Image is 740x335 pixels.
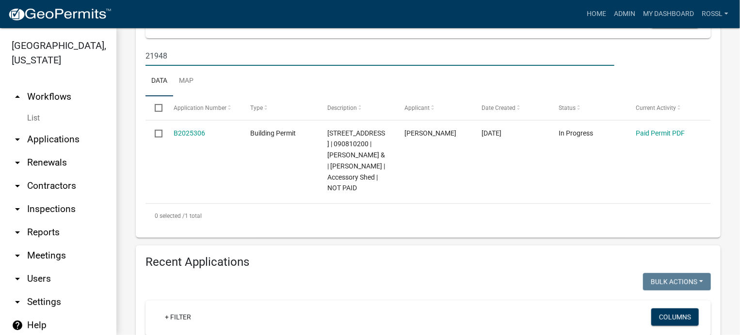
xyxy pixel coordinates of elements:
span: Applicant [404,105,430,111]
span: Current Activity [636,105,676,111]
i: arrow_drop_up [12,91,23,103]
i: arrow_drop_down [12,250,23,261]
button: Bulk Actions [643,273,711,290]
a: Data [145,66,173,97]
i: arrow_drop_down [12,157,23,168]
i: arrow_drop_down [12,203,23,215]
span: Description [327,105,357,111]
a: Admin [610,5,639,23]
datatable-header-cell: Select [145,96,164,120]
i: arrow_drop_down [12,180,23,192]
input: Search for applications [145,46,614,66]
datatable-header-cell: Current Activity [627,96,704,120]
span: Type [251,105,263,111]
a: Home [583,5,610,23]
span: 21948 MOCCASIN RD | 090810200 | SHANKS,BRIAN D & | DEBRA J SHANKS | Accessory Shed | NOT PAID [327,129,385,192]
span: Brian Shanks [404,129,456,137]
datatable-header-cell: Application Number [164,96,241,120]
datatable-header-cell: Date Created [472,96,549,120]
i: arrow_drop_down [12,227,23,238]
span: Status [559,105,576,111]
span: Application Number [174,105,226,111]
i: arrow_drop_down [12,134,23,145]
a: Map [173,66,199,97]
a: My Dashboard [639,5,698,23]
span: 0 selected / [155,213,185,219]
i: arrow_drop_down [12,296,23,308]
datatable-header-cell: Description [318,96,395,120]
h4: Recent Applications [145,255,711,269]
a: B2025306 [174,129,205,137]
a: Paid Permit PDF [636,129,685,137]
i: arrow_drop_down [12,273,23,285]
div: 1 total [145,204,711,228]
datatable-header-cell: Status [549,96,627,120]
span: In Progress [559,129,593,137]
span: Date Created [482,105,515,111]
a: + Filter [157,308,199,326]
i: help [12,320,23,331]
a: RossL [698,5,732,23]
button: Columns [651,308,699,326]
span: 09/03/2025 [482,129,501,137]
datatable-header-cell: Type [241,96,318,120]
datatable-header-cell: Applicant [395,96,472,120]
span: Building Permit [251,129,296,137]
